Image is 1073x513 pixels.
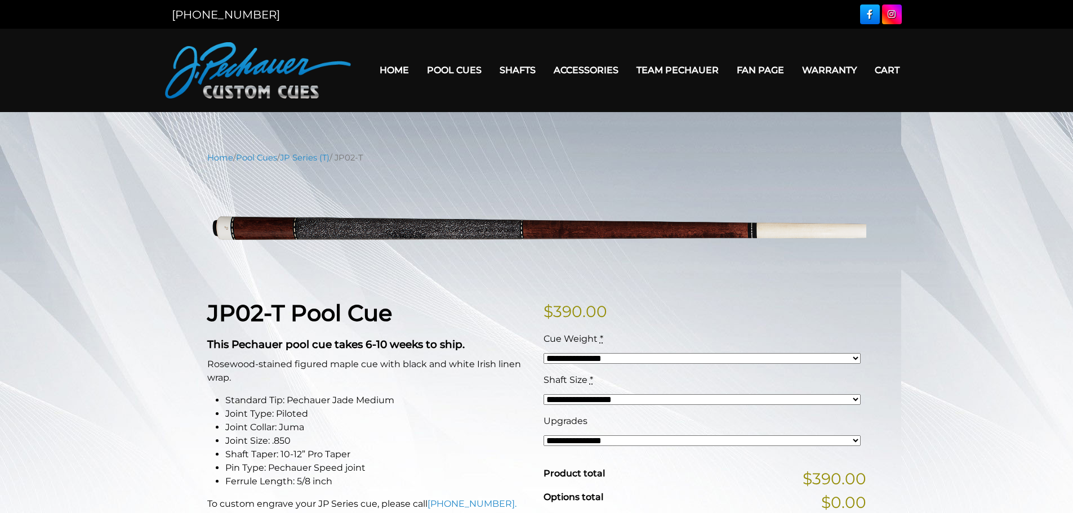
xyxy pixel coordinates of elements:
[207,172,866,282] img: jp02-T.png
[544,302,553,321] span: $
[544,468,605,479] span: Product total
[590,374,593,385] abbr: required
[207,338,465,351] strong: This Pechauer pool cue takes 6-10 weeks to ship.
[207,497,530,511] p: To custom engrave your JP Series cue, please call
[225,434,530,448] li: Joint Size: .850
[418,56,491,84] a: Pool Cues
[866,56,909,84] a: Cart
[428,498,517,509] a: [PHONE_NUMBER].
[225,394,530,407] li: Standard Tip: Pechauer Jade Medium
[225,448,530,461] li: Shaft Taper: 10-12” Pro Taper
[793,56,866,84] a: Warranty
[728,56,793,84] a: Fan Page
[544,374,587,385] span: Shaft Size
[627,56,728,84] a: Team Pechauer
[207,358,530,385] p: Rosewood-stained figured maple cue with black and white Irish linen wrap.
[225,461,530,475] li: Pin Type: Pechauer Speed joint
[165,42,351,99] img: Pechauer Custom Cues
[280,153,330,163] a: JP Series (T)
[236,153,277,163] a: Pool Cues
[172,8,280,21] a: [PHONE_NUMBER]
[491,56,545,84] a: Shafts
[544,416,587,426] span: Upgrades
[371,56,418,84] a: Home
[207,153,233,163] a: Home
[545,56,627,84] a: Accessories
[225,421,530,434] li: Joint Collar: Juma
[544,302,607,321] bdi: 390.00
[207,151,866,164] nav: Breadcrumb
[544,492,603,502] span: Options total
[600,333,603,344] abbr: required
[225,475,530,488] li: Ferrule Length: 5/8 inch
[225,407,530,421] li: Joint Type: Piloted
[207,299,392,327] strong: JP02-T Pool Cue
[803,467,866,490] span: $390.00
[544,333,598,344] span: Cue Weight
